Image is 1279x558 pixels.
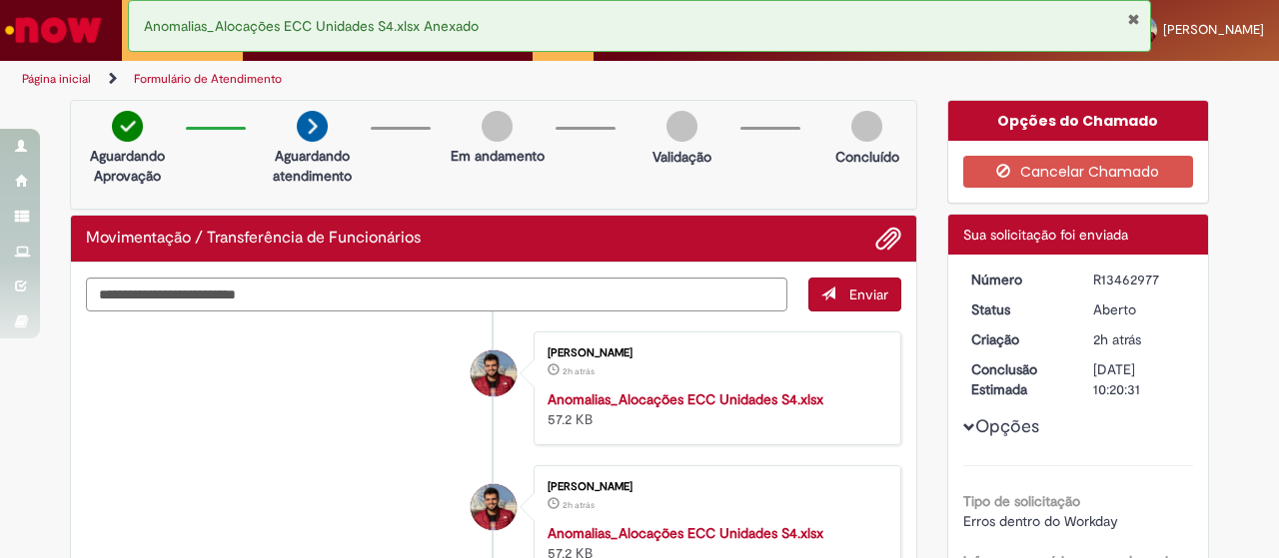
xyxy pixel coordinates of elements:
span: Enviar [849,285,888,303]
h2: Movimentação / Transferência de Funcionários Histórico de tíquete [86,230,421,248]
a: Anomalias_Alocações ECC Unidades S4.xlsx [548,524,823,542]
textarea: Digite sua mensagem aqui... [86,278,787,311]
img: img-circle-grey.png [851,111,882,142]
div: Evaldo Leandro Potma da Silva [471,350,517,396]
span: [PERSON_NAME] [1163,21,1264,38]
time: 29/08/2025 15:20:02 [563,499,595,511]
span: 2h atrás [563,499,595,511]
span: 2h atrás [563,365,595,377]
div: [DATE] 10:20:31 [1093,359,1186,399]
img: ServiceNow [2,10,105,50]
button: Cancelar Chamado [963,156,1194,188]
dt: Conclusão Estimada [956,359,1079,399]
div: Opções do Chamado [948,101,1209,141]
img: arrow-next.png [297,111,328,142]
div: Evaldo Leandro Potma da Silva [471,484,517,530]
ul: Trilhas de página [15,61,837,98]
span: Erros dentro do Workday [963,512,1118,530]
div: [PERSON_NAME] [548,481,880,493]
p: Aguardando atendimento [264,146,361,186]
dt: Número [956,270,1079,289]
img: img-circle-grey.png [482,111,513,142]
button: Enviar [808,278,901,311]
button: Fechar Notificação [1127,11,1140,27]
img: check-circle-green.png [112,111,143,142]
a: Página inicial [22,71,91,87]
time: 29/08/2025 15:20:26 [563,365,595,377]
b: Tipo de solicitação [963,492,1080,510]
button: Adicionar anexos [875,226,901,252]
span: 2h atrás [1093,330,1141,348]
img: img-circle-grey.png [666,111,697,142]
span: Sua solicitação foi enviada [963,226,1128,244]
p: Validação [652,147,711,167]
a: Anomalias_Alocações ECC Unidades S4.xlsx [548,390,823,408]
dt: Status [956,299,1079,319]
p: Aguardando Aprovação [79,146,176,186]
div: Aberto [1093,299,1186,319]
div: [PERSON_NAME] [548,347,880,359]
p: Concluído [835,147,899,167]
time: 29/08/2025 15:20:28 [1093,330,1141,348]
div: R13462977 [1093,270,1186,289]
div: 29/08/2025 15:20:28 [1093,329,1186,349]
div: 57.2 KB [548,389,880,429]
p: Em andamento [451,146,545,166]
span: Anomalias_Alocações ECC Unidades S4.xlsx Anexado [144,17,479,35]
dt: Criação [956,329,1079,349]
a: Formulário de Atendimento [134,71,282,87]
